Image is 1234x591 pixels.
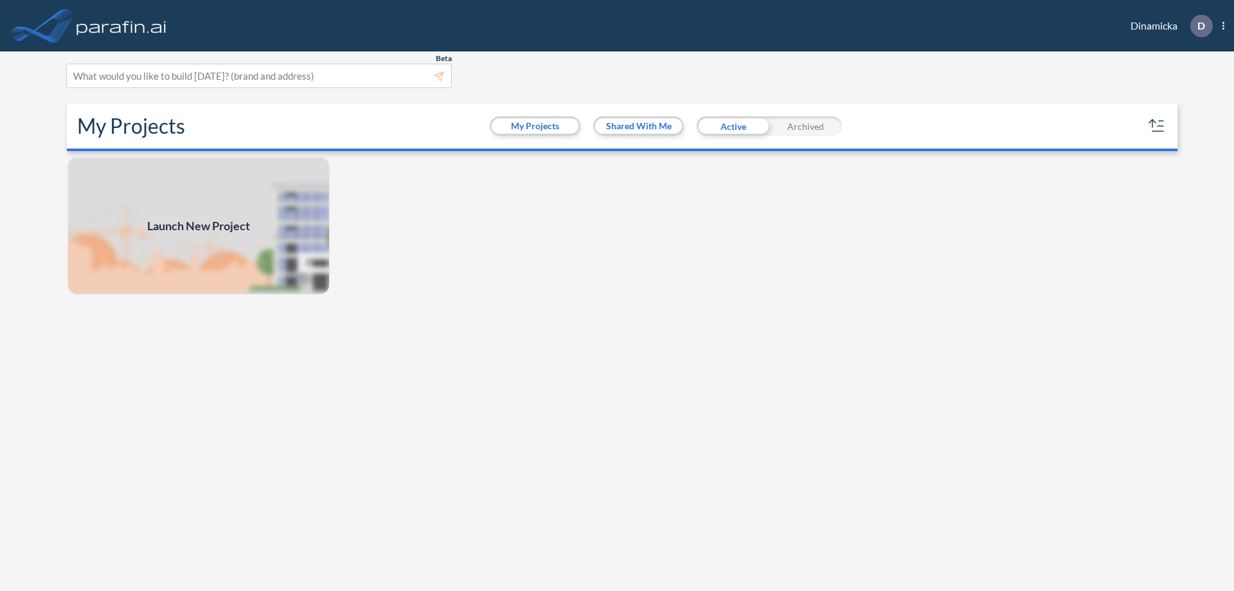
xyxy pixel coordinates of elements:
[1197,20,1205,32] p: D
[697,116,769,136] div: Active
[436,53,452,64] span: Beta
[1111,15,1224,37] div: Dinamicka
[147,217,250,235] span: Launch New Project
[595,118,682,134] button: Shared With Me
[67,156,330,295] img: add
[77,114,185,138] h2: My Projects
[769,116,842,136] div: Archived
[1147,116,1167,136] button: sort
[74,13,169,39] img: logo
[492,118,578,134] button: My Projects
[67,156,330,295] a: Launch New Project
